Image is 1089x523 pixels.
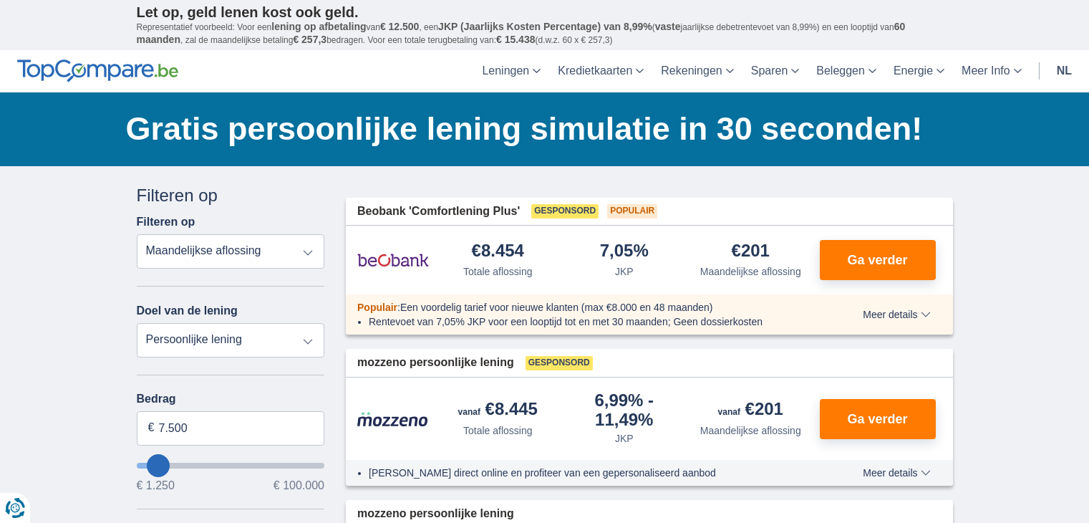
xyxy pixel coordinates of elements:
div: €201 [732,242,770,261]
p: Let op, geld lenen kost ook geld. [137,4,953,21]
span: € 100.000 [274,480,324,491]
label: Filteren op [137,216,195,229]
a: nl [1048,50,1080,92]
span: Meer details [863,468,930,478]
span: Een voordelig tarief voor nieuwe klanten (max €8.000 en 48 maanden) [400,302,713,313]
li: [PERSON_NAME] direct online en profiteer van een gepersonaliseerd aanbod [369,466,810,480]
a: Sparen [742,50,808,92]
span: Meer details [863,310,930,320]
div: JKP [615,431,634,446]
div: €8.454 [472,242,524,261]
div: Maandelijkse aflossing [700,423,801,438]
div: 6,99% [567,392,682,428]
span: Gesponsord [526,356,593,370]
span: Populair [607,204,657,219]
span: € 12.500 [380,21,420,32]
input: wantToBorrow [137,463,325,469]
a: Energie [885,50,953,92]
span: € [148,420,155,436]
div: 7,05% [600,242,649,261]
a: Kredietkaarten [549,50,652,92]
button: Meer details [852,309,941,320]
img: product.pl.alt Mozzeno [357,411,429,427]
div: €201 [718,400,783,421]
a: Beleggen [808,50,885,92]
span: JKP (Jaarlijks Kosten Percentage) van 8,99% [438,21,652,32]
div: Filteren op [137,183,325,208]
div: JKP [615,264,634,279]
label: Bedrag [137,393,325,406]
span: € 15.438 [496,34,536,45]
span: Gesponsord [531,204,599,219]
span: mozzeno persoonlijke lening [357,506,514,522]
span: € 1.250 [137,480,175,491]
img: product.pl.alt Beobank [357,242,429,278]
div: Totale aflossing [463,264,533,279]
a: Leningen [473,50,549,92]
span: Ga verder [847,254,907,267]
div: : [346,300,822,315]
span: mozzeno persoonlijke lening [357,355,514,371]
span: Beobank 'Comfortlening Plus' [357,203,520,220]
p: Representatief voorbeeld: Voor een van , een ( jaarlijkse debetrentevoet van 8,99%) en een loopti... [137,21,953,47]
span: € 257,3 [293,34,326,45]
button: Ga verder [820,399,936,439]
span: 60 maanden [137,21,906,45]
a: Meer Info [953,50,1030,92]
button: Ga verder [820,240,936,280]
div: Maandelijkse aflossing [700,264,801,279]
a: Rekeningen [652,50,742,92]
span: vaste [655,21,681,32]
h1: Gratis persoonlijke lening simulatie in 30 seconden! [126,107,953,151]
span: Populair [357,302,397,313]
div: Totale aflossing [463,423,533,438]
button: Meer details [852,467,941,479]
img: TopCompare [17,59,178,82]
span: lening op afbetaling [271,21,366,32]
label: Doel van de lening [137,304,238,317]
div: €8.445 [458,400,538,421]
li: Rentevoet van 7,05% JKP voor een looptijd tot en met 30 maanden; Geen dossierkosten [369,315,810,329]
span: Ga verder [847,413,907,426]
